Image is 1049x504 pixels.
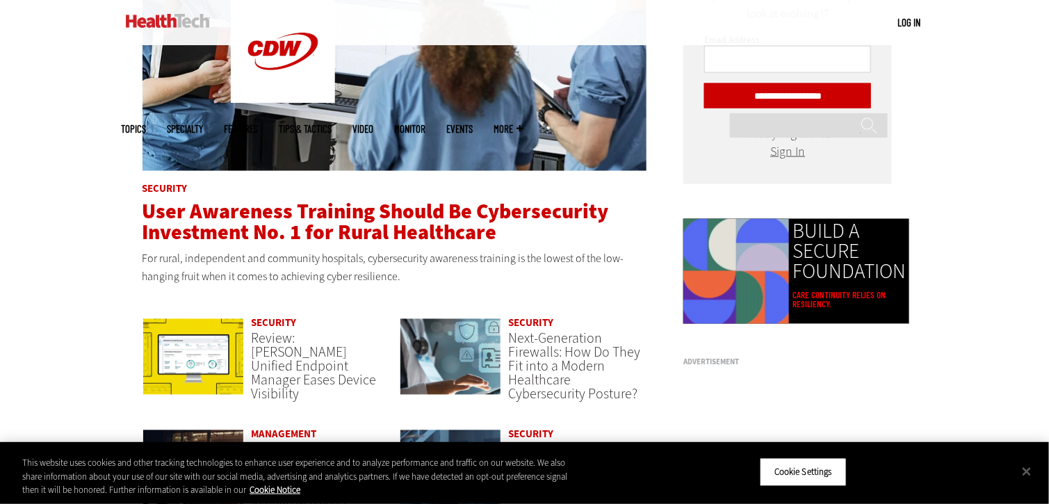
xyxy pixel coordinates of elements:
[353,124,374,134] a: Video
[143,198,609,247] a: User Awareness Training Should Be Cybersecurity Investment No. 1 for Rural Healthcare
[225,124,259,134] a: Features
[770,143,805,160] a: Sign In
[122,124,147,134] span: Topics
[279,124,332,134] a: Tips & Tactics
[251,428,316,441] a: Management
[143,182,188,196] a: Security
[792,291,906,309] a: Care continuity relies on resiliency.
[683,219,789,325] img: Colorful animated shapes
[760,457,847,487] button: Cookie Settings
[704,129,871,156] div: Already registered?
[1011,456,1042,487] button: Close
[168,124,204,134] span: Specialty
[898,16,921,29] a: Log in
[508,428,553,441] a: Security
[143,318,245,396] img: Ivanti Unified Endpoint Manager
[22,456,577,497] div: This website uses cookies and other tracking technologies to enhance user experience and to analy...
[143,250,647,286] p: For rural, independent and community hospitals, cybersecurity awareness training is the lowest of...
[143,318,245,409] a: Ivanti Unified Endpoint Manager
[494,124,523,134] span: More
[792,222,906,283] a: BUILD A SECURE FOUNDATION
[251,316,296,330] a: Security
[231,92,335,106] a: CDW
[683,359,892,366] h3: Advertisement
[400,318,502,409] a: Doctor using secure tablet
[447,124,473,134] a: Events
[250,484,300,496] a: More information about your privacy
[395,124,426,134] a: MonITor
[508,330,640,404] a: Next-Generation Firewalls: How Do They Fit into a Modern Healthcare Cybersecurity Posture?
[251,330,376,404] a: Review: [PERSON_NAME] Unified Endpoint Manager Eases Device Visibility
[400,318,502,396] img: Doctor using secure tablet
[508,316,553,330] a: Security
[126,14,210,28] img: Home
[898,15,921,30] div: User menu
